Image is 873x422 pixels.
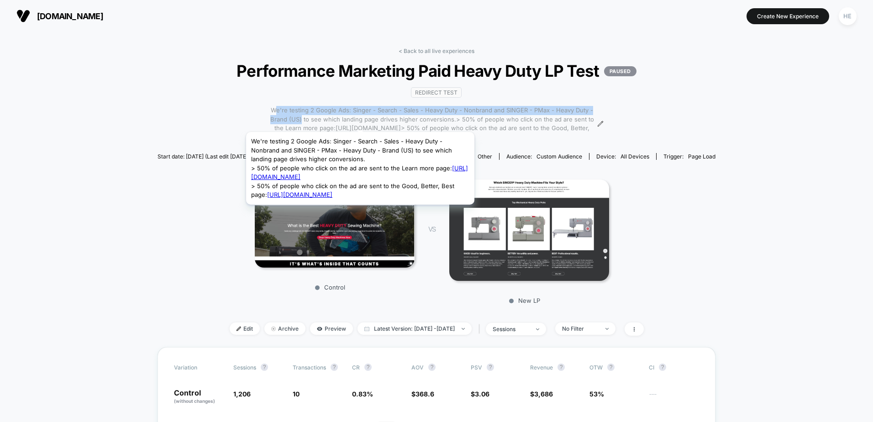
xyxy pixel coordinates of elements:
[255,193,415,268] img: Control main
[271,327,276,331] img: end
[649,364,699,371] span: CI
[487,364,494,371] button: ?
[174,398,215,404] span: (without changes)
[250,284,410,291] p: Control
[589,153,656,160] span: Device:
[364,327,369,331] img: calendar
[688,153,715,160] span: Page Load
[233,390,251,398] span: 1,206
[230,322,260,335] span: Edit
[659,364,666,371] button: ?
[475,390,489,398] span: 3.06
[411,364,424,371] span: AOV
[233,364,256,371] span: Sessions
[331,364,338,371] button: ?
[293,390,300,398] span: 10
[14,9,106,23] button: [DOMAIN_NAME]
[589,390,604,398] span: 53%
[352,390,373,398] span: 0.83 %
[747,8,829,24] button: Create New Experience
[530,390,553,398] span: $
[352,364,360,371] span: CR
[158,153,440,160] span: Start date: [DATE] (Last edit [DATE] by [PERSON_NAME][EMAIL_ADDRESS][PERSON_NAME][DOMAIN_NAME])
[428,225,436,233] span: VS
[607,364,615,371] button: ?
[445,297,605,304] p: New LP
[174,364,224,371] span: Variation
[471,364,482,371] span: PSV
[16,9,30,23] img: Visually logo
[536,328,539,330] img: end
[621,153,649,160] span: all devices
[530,364,553,371] span: Revenue
[493,326,529,332] div: sessions
[471,390,489,398] span: $
[649,391,699,405] span: ---
[478,153,492,160] span: other
[428,364,436,371] button: ?
[310,322,353,335] span: Preview
[185,61,687,80] span: Performance Marketing Paid Heavy Duty LP Test
[358,322,472,335] span: Latest Version: [DATE] - [DATE]
[449,179,609,281] img: New LP main
[411,390,434,398] span: $
[456,153,492,160] div: Pages:
[562,325,599,332] div: No Filter
[293,364,326,371] span: Transactions
[364,364,372,371] button: ?
[536,153,582,160] span: Custom Audience
[839,7,857,25] div: HE
[261,364,268,371] button: ?
[37,11,103,21] span: [DOMAIN_NAME]
[462,328,465,330] img: end
[604,66,636,76] p: PAUSED
[836,7,859,26] button: HE
[411,87,462,98] span: Redirect Test
[174,389,224,405] p: Control
[399,47,474,54] a: < Back to all live experiences
[269,106,595,142] span: We're testing 2 Google Ads: Singer - Search - Sales - Heavy Duty - Nonbrand and SINGER - PMax - H...
[415,390,434,398] span: 368.6
[506,153,582,160] div: Audience:
[476,322,486,336] span: |
[264,322,305,335] span: Archive
[534,390,553,398] span: 3,686
[663,153,715,160] div: Trigger:
[557,364,565,371] button: ?
[237,327,241,331] img: edit
[605,328,609,330] img: end
[589,364,640,371] span: OTW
